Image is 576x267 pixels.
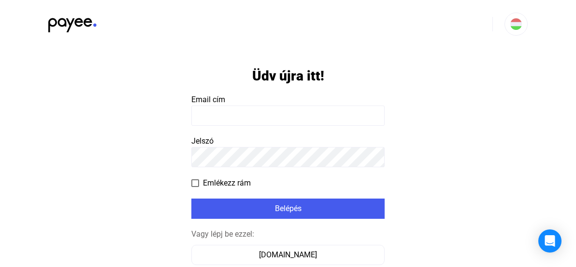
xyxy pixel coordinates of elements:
[195,249,381,261] div: [DOMAIN_NAME]
[252,67,324,84] h1: Üdv újra itt!
[194,203,382,214] div: Belépés
[191,95,225,104] span: Email cím
[191,136,214,146] span: Jelszó
[191,199,385,219] button: Belépés
[203,177,251,189] span: Emlékezz rám
[504,13,528,36] button: HU
[191,228,385,240] div: Vagy lépj be ezzel:
[191,250,385,259] a: [DOMAIN_NAME]
[191,245,385,265] button: [DOMAIN_NAME]
[510,18,522,30] img: HU
[48,13,97,32] img: black-payee-blue-dot.svg
[538,229,562,253] div: Open Intercom Messenger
